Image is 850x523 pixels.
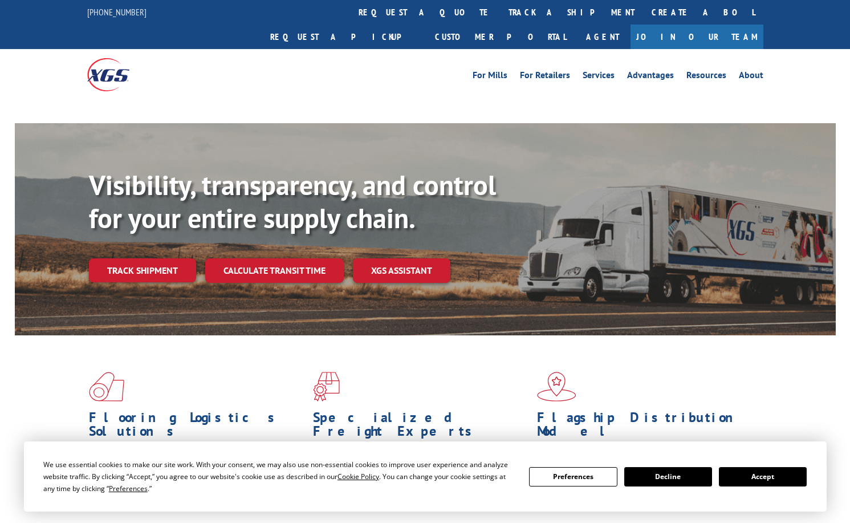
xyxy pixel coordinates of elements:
[337,472,379,481] span: Cookie Policy
[89,167,496,236] b: Visibility, transparency, and control for your entire supply chain.
[537,411,753,444] h1: Flagship Distribution Model
[575,25,631,49] a: Agent
[313,411,528,444] h1: Specialized Freight Experts
[624,467,712,486] button: Decline
[473,71,507,83] a: For Mills
[89,372,124,402] img: xgs-icon-total-supply-chain-intelligence-red
[109,484,148,493] span: Preferences
[583,71,615,83] a: Services
[87,6,147,18] a: [PHONE_NUMBER]
[686,71,726,83] a: Resources
[262,25,426,49] a: Request a pickup
[631,25,763,49] a: Join Our Team
[89,258,196,282] a: Track shipment
[426,25,575,49] a: Customer Portal
[537,372,576,402] img: xgs-icon-flagship-distribution-model-red
[739,71,763,83] a: About
[627,71,674,83] a: Advantages
[24,441,827,512] div: Cookie Consent Prompt
[313,372,340,402] img: xgs-icon-focused-on-flooring-red
[719,467,807,486] button: Accept
[205,258,344,283] a: Calculate transit time
[520,71,570,83] a: For Retailers
[89,411,304,444] h1: Flooring Logistics Solutions
[43,459,515,494] div: We use essential cookies to make our site work. With your consent, we may also use non-essential ...
[529,467,617,486] button: Preferences
[353,258,450,283] a: XGS ASSISTANT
